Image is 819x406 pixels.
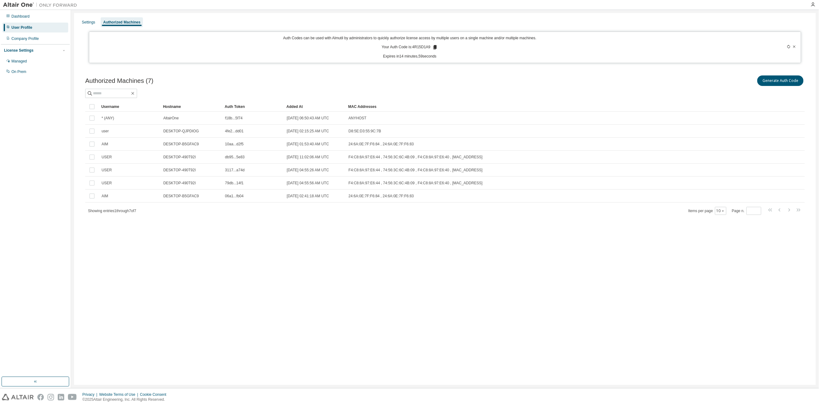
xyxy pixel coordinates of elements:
img: youtube.svg [68,394,77,400]
div: License Settings [4,48,33,53]
span: [DATE] 06:50:43 AM UTC [287,116,329,121]
div: Managed [11,59,27,64]
span: [DATE] 02:41:18 AM UTC [287,194,329,199]
img: instagram.svg [48,394,54,400]
span: * (ANY) [102,116,114,121]
span: 4fe2...dd01 [225,129,244,134]
p: Your Auth Code is: 4R15D1A9 [382,45,438,50]
p: Auth Codes can be used with Almutil by administrators to quickly authorize license access by mult... [93,36,727,41]
span: [DATE] 02:15:25 AM UTC [287,129,329,134]
button: 10 [717,208,725,213]
img: linkedin.svg [58,394,64,400]
div: Hostname [163,102,220,112]
span: AltairOne [163,116,179,121]
span: AIM [102,142,108,147]
div: Company Profile [11,36,39,41]
div: Authorized Machines [103,20,140,25]
span: 3117...a74d [225,168,244,173]
span: AIM [102,194,108,199]
span: f18b...5f74 [225,116,243,121]
span: F4:C8:8A:97:E6:44 , 74:56:3C:6C:4B:09 , F4:C8:8A:97:E6:40 , [MAC_ADDRESS] [349,181,483,186]
span: D8:5E:D3:55:9C:7B [349,129,381,134]
p: Expires in 14 minutes, 59 seconds [93,54,727,59]
div: Auth Token [225,102,282,112]
span: ANYHOST [349,116,366,121]
span: 06a1...fb04 [225,194,244,199]
span: USER [102,168,112,173]
img: Altair One [3,2,80,8]
img: facebook.svg [37,394,44,400]
span: DESKTOP-490T92I [163,181,196,186]
span: 10aa...d2f5 [225,142,244,147]
p: © 2025 Altair Engineering, Inc. All Rights Reserved. [82,397,170,402]
span: Items per page [688,207,726,215]
span: Showing entries 1 through 7 of 7 [88,209,136,213]
span: Authorized Machines (7) [85,77,153,84]
span: [DATE] 04:55:26 AM UTC [287,168,329,173]
div: Added At [286,102,343,112]
span: USER [102,155,112,160]
button: Generate Auth Code [757,75,804,86]
span: DESKTOP-490T92I [163,155,196,160]
span: [DATE] 01:53:40 AM UTC [287,142,329,147]
span: 24:6A:0E:7F:F6:84 , 24:6A:0E:7F:F6:83 [349,142,414,147]
span: DESKTOP-B5GFAC9 [163,142,199,147]
div: Cookie Consent [140,392,170,397]
span: [DATE] 11:02:06 AM UTC [287,155,329,160]
img: altair_logo.svg [2,394,34,400]
div: Dashboard [11,14,30,19]
span: [DATE] 04:55:56 AM UTC [287,181,329,186]
span: db95...5e83 [225,155,244,160]
span: DESKTOP-490T92I [163,168,196,173]
span: 79db...14f1 [225,181,244,186]
div: Website Terms of Use [99,392,140,397]
span: 24:6A:0E:7F:F6:84 , 24:6A:0E:7F:F6:83 [349,194,414,199]
div: Settings [82,20,95,25]
span: Page n. [732,207,761,215]
div: User Profile [11,25,32,30]
span: F4:C8:8A:97:E6:44 , 74:56:3C:6C:4B:09 , F4:C8:8A:97:E6:40 , [MAC_ADDRESS] [349,168,483,173]
span: user [102,129,109,134]
div: Privacy [82,392,99,397]
div: MAC Addresses [348,102,740,112]
span: USER [102,181,112,186]
span: F4:C8:8A:97:E6:44 , 74:56:3C:6C:4B:09 , F4:C8:8A:97:E6:40 , [MAC_ADDRESS] [349,155,483,160]
span: DESKTOP-QJPDIOG [163,129,199,134]
div: On Prem [11,69,26,74]
div: Username [101,102,158,112]
span: DESKTOP-B5GFAC9 [163,194,199,199]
